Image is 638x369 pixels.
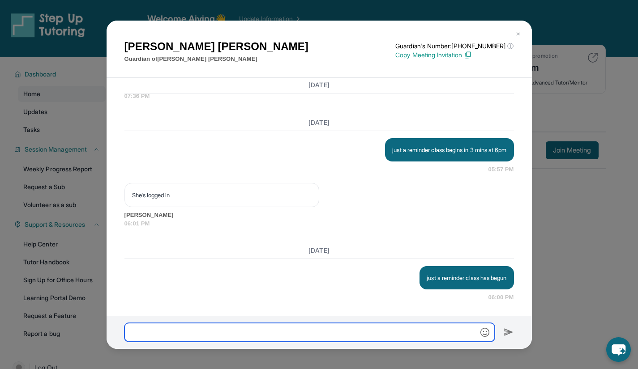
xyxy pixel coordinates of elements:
p: just a reminder class has begun [427,273,506,282]
h3: [DATE] [124,118,514,127]
p: Copy Meeting Invitation [395,51,514,59]
img: Copy Icon [464,51,472,59]
span: 05:57 PM [488,165,514,174]
p: Guardian of [PERSON_NAME] [PERSON_NAME] [124,55,308,64]
img: Send icon [504,327,514,338]
span: 07:36 PM [124,92,514,101]
h1: [PERSON_NAME] [PERSON_NAME] [124,38,308,55]
button: chat-button [606,337,631,362]
p: She's logged in [132,191,312,199]
span: [PERSON_NAME] [124,211,514,220]
p: Guardian's Number: [PHONE_NUMBER] [395,42,514,51]
span: 06:01 PM [124,219,514,228]
p: just a reminder class begins in 3 mins at 6pm [392,145,506,154]
span: 06:00 PM [488,293,514,302]
img: Close Icon [515,30,522,38]
span: ⓘ [507,42,514,51]
img: Emoji [480,328,489,337]
h3: [DATE] [124,80,514,89]
h3: [DATE] [124,246,514,255]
